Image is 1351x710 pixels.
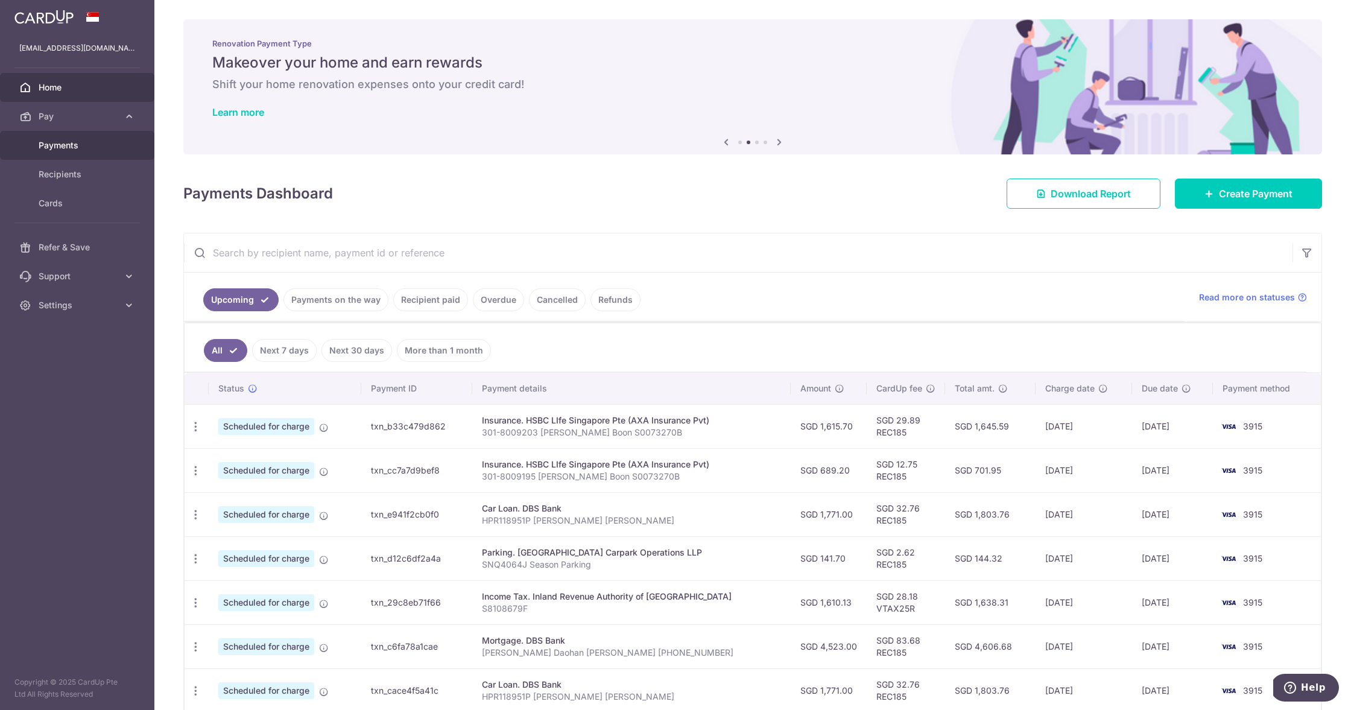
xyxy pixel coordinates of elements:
span: 3915 [1243,421,1262,431]
span: Scheduled for charge [218,594,314,611]
a: Cancelled [529,288,586,311]
td: SGD 141.70 [791,536,867,580]
p: S8108679F [482,603,782,615]
td: SGD 29.89 REC185 [867,404,945,448]
th: Payment ID [361,373,472,404]
td: [DATE] [1036,580,1132,624]
td: SGD 32.76 REC185 [867,492,945,536]
div: Car Loan. DBS Bank [482,679,782,691]
p: Renovation Payment Type [212,39,1293,48]
a: Upcoming [203,288,279,311]
span: Scheduled for charge [218,506,314,523]
span: Due date [1142,382,1178,395]
td: SGD 144.32 [945,536,1036,580]
a: All [204,339,247,362]
p: 301-8009203 [PERSON_NAME] Boon S0073270B [482,426,782,439]
td: txn_b33c479d862 [361,404,472,448]
td: SGD 4,606.68 [945,624,1036,668]
span: Settings [39,299,118,311]
img: Bank Card [1217,639,1241,654]
td: SGD 12.75 REC185 [867,448,945,492]
h6: Shift your home renovation expenses onto your credit card! [212,77,1293,92]
div: Income Tax. Inland Revenue Authority of [GEOGRAPHIC_DATA] [482,591,782,603]
iframe: Opens a widget where you can find more information [1273,674,1339,704]
span: Charge date [1045,382,1095,395]
td: txn_e941f2cb0f0 [361,492,472,536]
span: Home [39,81,118,94]
td: SGD 1,615.70 [791,404,867,448]
th: Payment method [1213,373,1321,404]
span: Amount [800,382,831,395]
img: Bank Card [1217,507,1241,522]
a: Next 30 days [321,339,392,362]
td: [DATE] [1036,448,1132,492]
a: Refunds [590,288,641,311]
span: Recipients [39,168,118,180]
span: 3915 [1243,641,1262,651]
td: [DATE] [1036,624,1132,668]
span: Cards [39,197,118,209]
p: [EMAIL_ADDRESS][DOMAIN_NAME] [19,42,135,54]
th: Payment details [472,373,791,404]
td: SGD 1,610.13 [791,580,867,624]
td: SGD 1,645.59 [945,404,1036,448]
td: [DATE] [1132,492,1213,536]
a: More than 1 month [397,339,491,362]
td: [DATE] [1132,404,1213,448]
span: 3915 [1243,685,1262,696]
a: Create Payment [1175,179,1322,209]
td: SGD 1,803.76 [945,492,1036,536]
a: Download Report [1007,179,1160,209]
p: [PERSON_NAME] Daohan [PERSON_NAME] [PHONE_NUMBER] [482,647,782,659]
img: Renovation banner [183,19,1322,154]
td: SGD 1,638.31 [945,580,1036,624]
div: Car Loan. DBS Bank [482,502,782,515]
span: Status [218,382,244,395]
td: [DATE] [1036,536,1132,580]
td: SGD 83.68 REC185 [867,624,945,668]
span: 3915 [1243,465,1262,475]
img: Bank Card [1217,551,1241,566]
img: Bank Card [1217,683,1241,698]
div: Insurance. HSBC LIfe Singapore Pte (AXA Insurance Pvt) [482,458,782,471]
span: 3915 [1243,553,1262,563]
div: Insurance. HSBC LIfe Singapore Pte (AXA Insurance Pvt) [482,414,782,426]
td: txn_d12c6df2a4a [361,536,472,580]
span: Read more on statuses [1199,291,1295,303]
a: Next 7 days [252,339,317,362]
p: SNQ4064J Season Parking [482,559,782,571]
td: [DATE] [1132,448,1213,492]
td: [DATE] [1132,536,1213,580]
p: HPR118951P [PERSON_NAME] [PERSON_NAME] [482,691,782,703]
h4: Payments Dashboard [183,183,333,204]
td: txn_29c8eb71f66 [361,580,472,624]
td: [DATE] [1132,624,1213,668]
img: Bank Card [1217,595,1241,610]
a: Read more on statuses [1199,291,1307,303]
span: Create Payment [1219,186,1292,201]
td: SGD 4,523.00 [791,624,867,668]
span: Total amt. [955,382,995,395]
span: Refer & Save [39,241,118,253]
td: SGD 689.20 [791,448,867,492]
td: [DATE] [1036,492,1132,536]
span: Payments [39,139,118,151]
input: Search by recipient name, payment id or reference [184,233,1292,272]
td: SGD 1,771.00 [791,492,867,536]
img: CardUp [14,10,74,24]
div: Parking. [GEOGRAPHIC_DATA] Carpark Operations LLP [482,547,782,559]
span: Download Report [1051,186,1131,201]
td: [DATE] [1036,404,1132,448]
span: CardUp fee [876,382,922,395]
span: Scheduled for charge [218,462,314,479]
span: Scheduled for charge [218,682,314,699]
td: SGD 701.95 [945,448,1036,492]
span: 3915 [1243,597,1262,607]
div: Mortgage. DBS Bank [482,635,782,647]
span: 3915 [1243,509,1262,519]
span: Scheduled for charge [218,418,314,435]
a: Payments on the way [283,288,388,311]
td: txn_c6fa78a1cae [361,624,472,668]
a: Learn more [212,106,264,118]
p: 301-8009195 [PERSON_NAME] Boon S0073270B [482,471,782,483]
